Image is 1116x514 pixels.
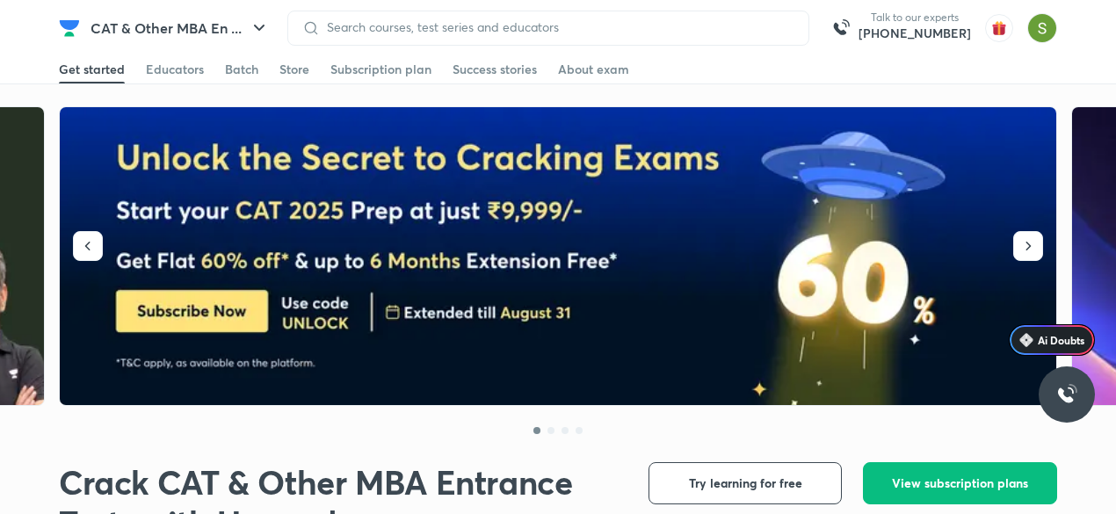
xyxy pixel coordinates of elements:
button: View subscription plans [863,462,1057,504]
a: Get started [59,55,125,83]
div: Store [279,61,309,78]
a: Subscription plan [330,55,431,83]
input: Search courses, test series and educators [320,20,794,34]
a: Batch [225,55,258,83]
img: Company Logo [59,18,80,39]
div: Success stories [453,61,537,78]
a: [PHONE_NUMBER] [859,25,971,42]
img: Samridhi Vij [1027,13,1057,43]
img: ttu [1056,384,1077,405]
div: Subscription plan [330,61,431,78]
button: CAT & Other MBA En ... [80,11,280,46]
a: Ai Doubts [1009,324,1095,356]
a: Store [279,55,309,83]
div: Get started [59,61,125,78]
span: View subscription plans [892,474,1028,492]
a: Educators [146,55,204,83]
div: About exam [558,61,629,78]
img: Icon [1019,333,1033,347]
img: avatar [985,14,1013,42]
img: call-us [823,11,859,46]
div: Educators [146,61,204,78]
button: Try learning for free [649,462,842,504]
a: About exam [558,55,629,83]
span: Try learning for free [689,474,802,492]
p: Talk to our experts [859,11,971,25]
a: Success stories [453,55,537,83]
span: Ai Doubts [1038,333,1084,347]
div: Batch [225,61,258,78]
